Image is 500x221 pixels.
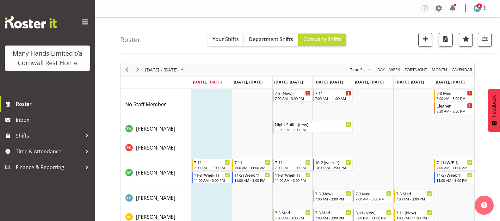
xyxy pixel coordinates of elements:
span: [DATE], [DATE] [395,79,424,85]
div: 10:00 AM - 2:00 PM [315,165,351,170]
span: Your Shifts [213,36,239,43]
div: 8:30 AM - 2:30 PM [436,108,472,114]
span: [DATE], [DATE] [436,79,465,85]
div: Galvez, Angeline"s event - 7-3 Med Begin From Wednesday, October 1, 2025 at 7:00:00 AM GMT+13:00 ... [273,209,312,221]
div: 7-11 [315,90,351,96]
td: Chand, Pretika resource [120,139,191,158]
div: 7:00 AM - 3:00 PM [396,196,432,201]
div: 3-11 (New) [355,209,392,216]
div: Fairbrother, Deborah"s event - 7-11 Begin From Wednesday, October 1, 2025 at 7:00:00 AM GMT+13:00... [273,159,312,171]
div: 7-3 (New) [315,190,351,197]
span: [DATE], [DATE] [234,79,262,85]
span: [PERSON_NAME] [136,194,175,201]
div: 3:00 PM - 11:00 PM [355,215,392,220]
a: [PERSON_NAME] [136,169,175,176]
div: 3:00 PM - 11:00 PM [396,215,432,220]
div: 11-3 (Week 1) [234,172,270,178]
div: Adams, Fran"s event - Night Shift - (new) Begin From Wednesday, October 1, 2025 at 11:00:00 PM GM... [273,121,353,133]
div: No Staff Member"s event - 7-3 (New) Begin From Wednesday, October 1, 2025 at 7:00:00 AM GMT+13:00... [273,89,312,101]
div: 7-3 (New) [275,90,311,96]
div: 7-11 (W/E 1) [436,159,472,165]
span: [DATE], [DATE] [314,79,343,85]
span: Day [377,66,386,74]
div: Flynn, Leeane"s event - 7-3 Med Begin From Friday, October 3, 2025 at 7:00:00 AM GMT+13:00 Ends A... [353,190,393,202]
div: 7-3 Med [275,209,311,216]
h4: Roster [120,36,140,43]
div: 7:00 AM - 3:00 PM [315,196,351,201]
span: Department Shifts [249,36,293,43]
div: 11-3 (Week 1) [194,172,230,178]
img: Rosterit website logo [5,16,57,28]
div: 11:00 AM - 3:00 PM [275,178,311,183]
div: 7:00 AM - 3:00 PM [436,96,472,101]
div: Flynn, Leeane"s event - 7-3 (New) Begin From Thursday, October 2, 2025 at 7:00:00 AM GMT+13:00 En... [313,190,353,202]
div: 7-3 Med [436,90,472,96]
span: Week [389,66,401,74]
span: [PERSON_NAME] [136,144,175,151]
div: Fairbrother, Deborah"s event - 11-3 (Week 1) Begin From Wednesday, October 1, 2025 at 11:00:00 AM... [273,171,312,183]
div: Fairbrother, Deborah"s event - 10-2 (week 1) Begin From Thursday, October 2, 2025 at 10:00:00 AM ... [313,159,353,171]
img: help-xxl-2.png [481,202,487,208]
a: [PERSON_NAME] [136,194,175,202]
div: 7:00 AM - 11:00 AM [315,96,351,101]
div: Galvez, Angeline"s event - 7-3 Med Begin From Thursday, October 2, 2025 at 7:00:00 AM GMT+13:00 E... [313,209,353,221]
span: Time Scale [349,66,370,74]
span: [PERSON_NAME] [136,213,175,220]
span: Shifts [16,131,82,140]
div: next period [132,63,143,77]
div: 11-3 (Week 1) [275,172,311,178]
button: Download a PDF of the roster according to the set date range. [439,33,453,47]
div: Galvez, Angeline"s event - 3-11 (New) Begin From Friday, October 3, 2025 at 3:00:00 PM GMT+13:00 ... [353,209,393,221]
div: 7-11 [275,159,311,165]
span: [DATE], [DATE] [355,79,384,85]
div: 7:00 AM - 3:00 PM [275,96,311,101]
span: calendar [451,66,473,74]
div: 7:00 AM - 3:00 PM [275,215,311,220]
button: Feedback - Show survey [488,89,500,132]
a: No Staff Member [125,101,166,108]
div: Night Shift - (new) [275,121,351,127]
a: [PERSON_NAME] [136,125,175,132]
div: Fairbrother, Deborah"s event - 7-11 Begin From Tuesday, September 30, 2025 at 7:00:00 AM GMT+13:0... [232,159,272,171]
span: [DATE], [DATE] [274,79,303,85]
div: 7-3 Med [396,190,432,197]
div: 3-11 (New) [396,209,432,216]
span: Feedback [491,95,497,117]
button: Filter Shifts [478,33,492,47]
td: Adams, Fran resource [120,120,191,139]
td: Flynn, Leeane resource [120,189,191,208]
button: Highlight an important date within the roster. [459,33,473,47]
div: Fairbrother, Deborah"s event - 11-3 (Week 1) Begin From Monday, September 29, 2025 at 11:00:00 AM... [192,171,231,183]
button: Company Shifts [298,34,346,46]
div: Fairbrother, Deborah"s event - 7-11 (W/E 1) Begin From Sunday, October 5, 2025 at 7:00:00 AM GMT+... [434,159,474,171]
span: Fortnight [404,66,428,74]
div: Flynn, Leeane"s event - 7-3 Med Begin From Saturday, October 4, 2025 at 7:00:00 AM GMT+13:00 Ends... [394,190,434,202]
div: 7-11 [234,159,270,165]
td: Fairbrother, Deborah resource [120,158,191,189]
div: 7-11 [194,159,230,165]
div: Sep 29 - Oct 05, 2025 [143,63,188,77]
div: 7:00 AM - 3:00 PM [355,196,392,201]
span: Finance & Reporting [16,163,82,172]
div: 11-3 (Week 1) [436,172,472,178]
div: No Staff Member"s event - 7-3 Med Begin From Sunday, October 5, 2025 at 7:00:00 AM GMT+13:00 Ends... [434,89,474,101]
div: 10-2 (week 1) [315,159,351,165]
div: Cleaner [436,102,472,109]
button: Department Shifts [244,34,298,46]
div: Fairbrother, Deborah"s event - 11-3 (Week 1) Begin From Sunday, October 5, 2025 at 11:00:00 AM GM... [434,171,474,183]
div: 11:00 AM - 3:00 PM [194,178,230,183]
div: No Staff Member"s event - 7-11 Begin From Thursday, October 2, 2025 at 7:00:00 AM GMT+13:00 Ends ... [313,89,353,101]
div: Many Hands Limited t/a Cornwall Rest Home [11,49,84,68]
button: Previous [123,66,131,74]
button: Month [451,66,473,74]
button: Fortnight [404,66,429,74]
div: Galvez, Angeline"s event - 3-11 (New) Begin From Saturday, October 4, 2025 at 3:00:00 PM GMT+13:0... [394,209,434,221]
button: Add a new shift [418,33,432,47]
button: Time Scale [349,66,371,74]
span: [DATE] - [DATE] [145,66,178,74]
div: Fairbrother, Deborah"s event - 11-3 (Week 1) Begin From Tuesday, September 30, 2025 at 11:00:00 A... [232,171,272,183]
div: 7:00 AM - 11:00 AM [275,165,311,170]
div: 7-3 Med [355,190,392,197]
span: Month [431,66,448,74]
